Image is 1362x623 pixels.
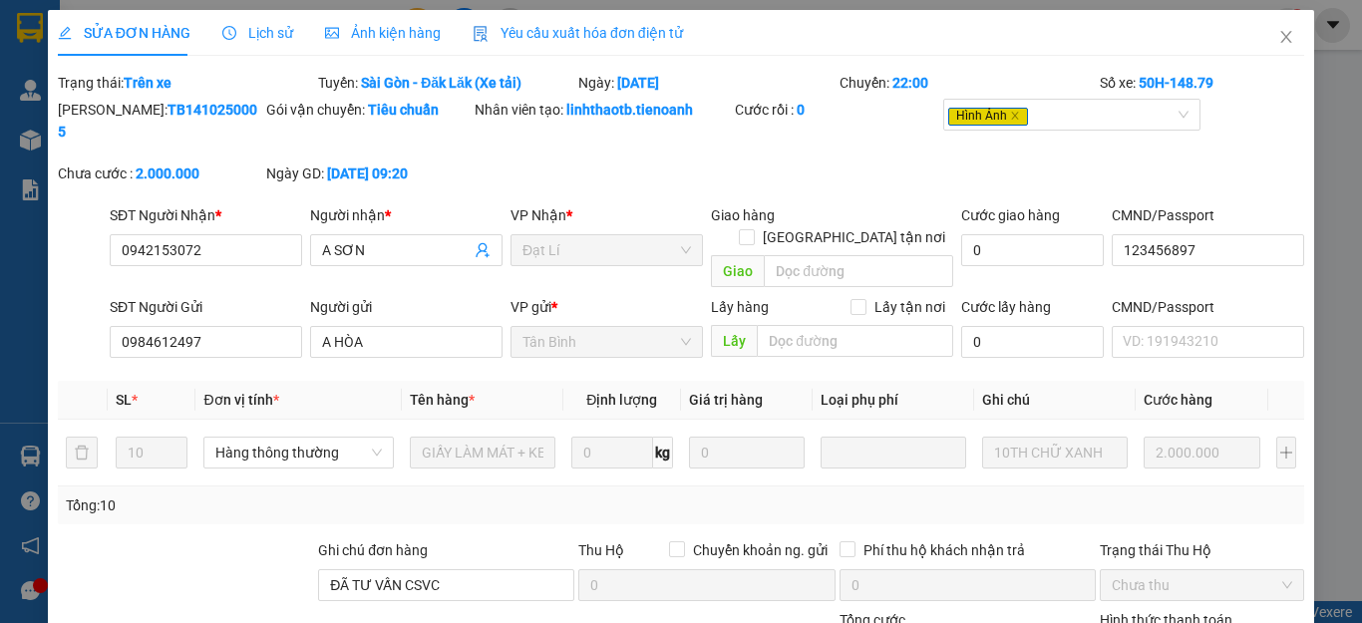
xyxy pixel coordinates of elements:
b: 2.000.000 [136,165,199,181]
div: Ngày GD: [266,162,471,184]
span: Hình Ảnh [948,108,1028,126]
span: Ảnh kiện hàng [325,25,441,41]
span: Lấy tận nơi [866,296,953,318]
span: Giao hàng [711,207,775,223]
span: [GEOGRAPHIC_DATA] tận nơi [755,226,953,248]
input: Cước lấy hàng [961,326,1104,358]
label: Cước lấy hàng [961,299,1051,315]
b: [DATE] [617,75,659,91]
span: SL [116,392,132,408]
div: Trạng thái: [56,72,316,94]
span: Giá trị hàng [689,392,763,408]
span: close [1278,29,1294,45]
img: icon [473,26,489,42]
th: Loại phụ phí [813,381,974,420]
span: Lịch sử [222,25,293,41]
input: 0 [1144,437,1260,468]
span: kg [653,437,673,468]
b: Trên xe [124,75,171,91]
b: Tiêu chuẩn [368,102,439,118]
div: Người nhận [310,204,503,226]
div: CMND/Passport [1112,204,1304,226]
span: Lấy [711,325,757,357]
div: Tuyến: [316,72,576,94]
div: Chuyến: [838,72,1098,94]
button: Close [1258,10,1314,66]
span: Phí thu hộ khách nhận trả [855,539,1033,561]
input: 0 [689,437,806,468]
b: 0 [797,102,805,118]
span: Chưa thu [1112,570,1292,600]
button: plus [1276,437,1296,468]
input: Ghi Chú [982,437,1128,468]
b: 22:00 [892,75,928,91]
span: Lấy hàng [711,299,769,315]
label: Cước giao hàng [961,207,1060,223]
div: SĐT Người Gửi [110,296,302,318]
span: Chuyển khoản ng. gửi [685,539,836,561]
span: clock-circle [222,26,236,40]
div: CMND/Passport [1112,296,1304,318]
span: Tên hàng [410,392,475,408]
th: Ghi chú [974,381,1136,420]
span: edit [58,26,72,40]
span: Yêu cầu xuất hóa đơn điện tử [473,25,683,41]
b: linhthaotb.tienoanh [566,102,693,118]
span: user-add [475,242,491,258]
input: Dọc đường [764,255,953,287]
div: SĐT Người Nhận [110,204,302,226]
span: Tân Bình [522,327,691,357]
span: Cước hàng [1144,392,1212,408]
span: SỬA ĐƠN HÀNG [58,25,190,41]
div: [PERSON_NAME]: [58,99,262,143]
div: Chưa cước : [58,162,262,184]
span: VP Nhận [511,207,566,223]
span: picture [325,26,339,40]
input: Dọc đường [757,325,953,357]
span: Đạt Lí [522,235,691,265]
button: delete [66,437,98,468]
span: Thu Hộ [578,542,624,558]
b: [DATE] 09:20 [327,165,408,181]
span: Định lượng [586,392,657,408]
div: Nhân viên tạo: [475,99,731,121]
input: Cước giao hàng [961,234,1104,266]
span: close [1010,111,1020,121]
input: Ghi chú đơn hàng [318,569,574,601]
span: Hàng thông thường [215,438,381,467]
span: Đơn vị tính [203,392,278,408]
input: VD: Bàn, Ghế [410,437,555,468]
b: 50H-148.79 [1139,75,1213,91]
label: Ghi chú đơn hàng [318,542,428,558]
div: Gói vận chuyển: [266,99,471,121]
div: Tổng: 10 [66,494,527,516]
div: Trạng thái Thu Hộ [1100,539,1304,561]
div: Ngày: [576,72,837,94]
div: Cước rồi : [735,99,939,121]
div: Số xe: [1098,72,1306,94]
span: Giao [711,255,764,287]
div: Người gửi [310,296,503,318]
div: VP gửi [511,296,703,318]
b: Sài Gòn - Đăk Lăk (Xe tải) [361,75,521,91]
